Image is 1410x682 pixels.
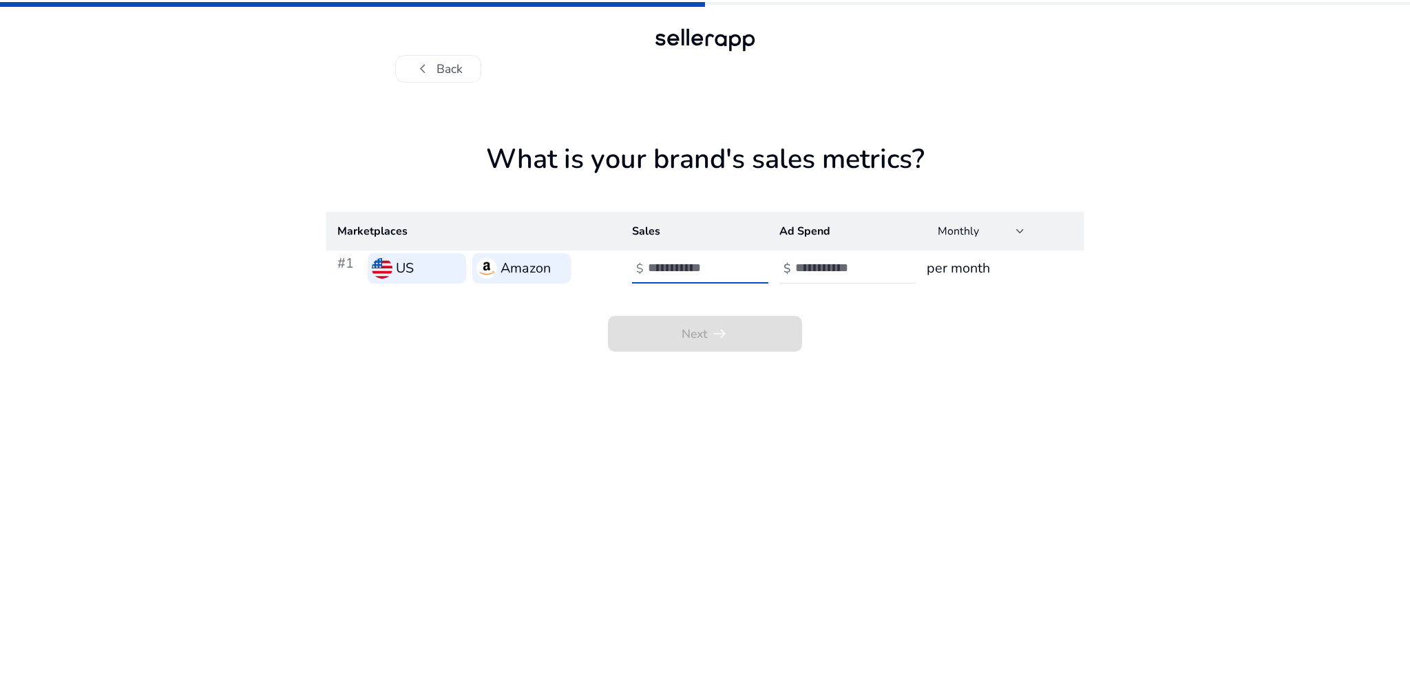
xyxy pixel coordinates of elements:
img: us.svg [372,258,392,279]
span: Monthly [938,224,979,239]
h3: US [396,258,414,279]
h4: $ [783,262,791,276]
span: chevron_left [414,60,432,78]
th: Sales [621,212,768,251]
h3: per month [927,258,1073,279]
th: Marketplaces [326,212,621,251]
h3: #1 [337,253,361,284]
h3: Amazon [501,258,551,279]
h1: What is your brand's sales metrics? [326,143,1084,212]
h4: $ [636,262,644,276]
button: chevron_leftBack [395,55,481,83]
th: Ad Spend [768,212,916,251]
